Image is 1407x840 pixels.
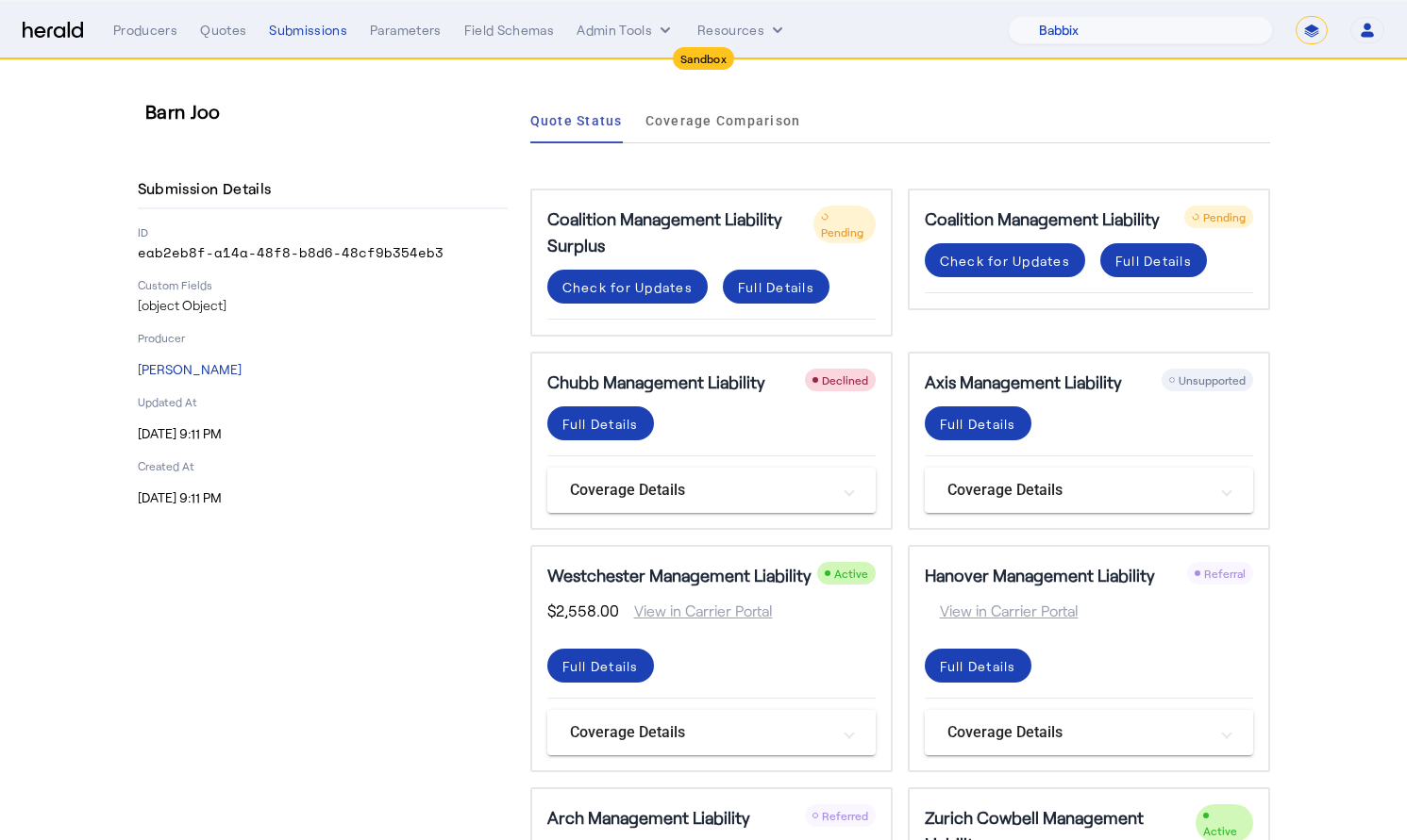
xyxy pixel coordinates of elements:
p: [DATE] 9:11 PM [138,488,508,507]
mat-expansion-panel-header: Coverage Details [547,710,876,755]
h5: Coalition Management Liability Surplus [547,206,813,258]
span: Active [834,567,868,580]
span: View in Carrier Portal [619,600,773,622]
div: Full Details [940,414,1016,434]
h5: Axis Management Liability [925,369,1122,395]
div: Quotes [200,21,246,40]
mat-panel-title: Coverage Details [570,721,830,744]
button: Full Details [547,406,654,440]
p: Producer [138,330,508,345]
span: Referred [822,809,868,822]
div: Check for Updates [562,277,693,297]
span: View in Carrier Portal [925,600,1079,622]
span: Pending [821,225,863,239]
mat-expansion-panel-header: Coverage Details [925,468,1253,513]
div: Full Details [738,277,814,297]
span: Quote Status [530,114,623,127]
div: Sandbox [673,47,734,70]
span: Active [1203,824,1237,837]
mat-expansion-panel-header: Coverage Details [925,710,1253,755]
mat-panel-title: Coverage Details [947,721,1208,744]
button: internal dropdown menu [577,21,675,40]
mat-panel-title: Coverage Details [947,479,1208,502]
h5: Arch Management Liability [547,804,750,831]
button: Full Details [925,649,1031,683]
p: [DATE] 9:11 PM [138,424,508,443]
h4: Submission Details [138,177,279,200]
div: Full Details [1115,251,1192,271]
a: Coverage Comparison [645,98,801,143]
div: Field Schemas [464,21,555,40]
span: Declined [822,373,868,387]
h5: Westchester Management Liability [547,562,812,588]
p: [object Object] [138,296,508,315]
div: Full Details [562,656,639,676]
h3: Barn Joo [145,98,515,124]
p: Updated At [138,394,508,409]
a: Quote Status [530,98,623,143]
img: Herald Logo [23,22,83,40]
span: Coverage Comparison [645,114,801,127]
button: Full Details [547,649,654,683]
span: Pending [1203,210,1246,223]
button: Check for Updates [547,270,708,304]
h5: Coalition Management Liability [925,206,1160,232]
p: Custom Fields [138,277,508,292]
mat-expansion-panel-header: Coverage Details [547,468,876,513]
div: Check for Updates [940,251,1070,271]
button: Resources dropdown menu [697,21,787,40]
mat-panel-title: Coverage Details [570,479,830,502]
h5: Chubb Management Liability [547,369,765,395]
button: Full Details [925,406,1031,440]
p: ID [138,224,508,239]
button: Check for Updates [925,243,1085,277]
div: Parameters [370,21,442,40]
span: $2,558.00 [547,600,619,622]
button: Full Details [1100,243,1207,277]
h5: Hanover Management Liability [925,562,1155,588]
span: Unsupported [1179,373,1246,387]
p: eab2eb8f-a14a-48f8-b8d6-48cf9b354eb3 [138,243,508,262]
div: Full Details [940,656,1016,676]
p: [PERSON_NAME] [138,360,508,379]
p: Created At [138,458,508,473]
div: Producers [113,21,177,40]
div: Full Details [562,414,639,434]
button: Full Details [723,270,829,304]
span: Referral [1204,567,1246,580]
div: Submissions [269,21,347,40]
